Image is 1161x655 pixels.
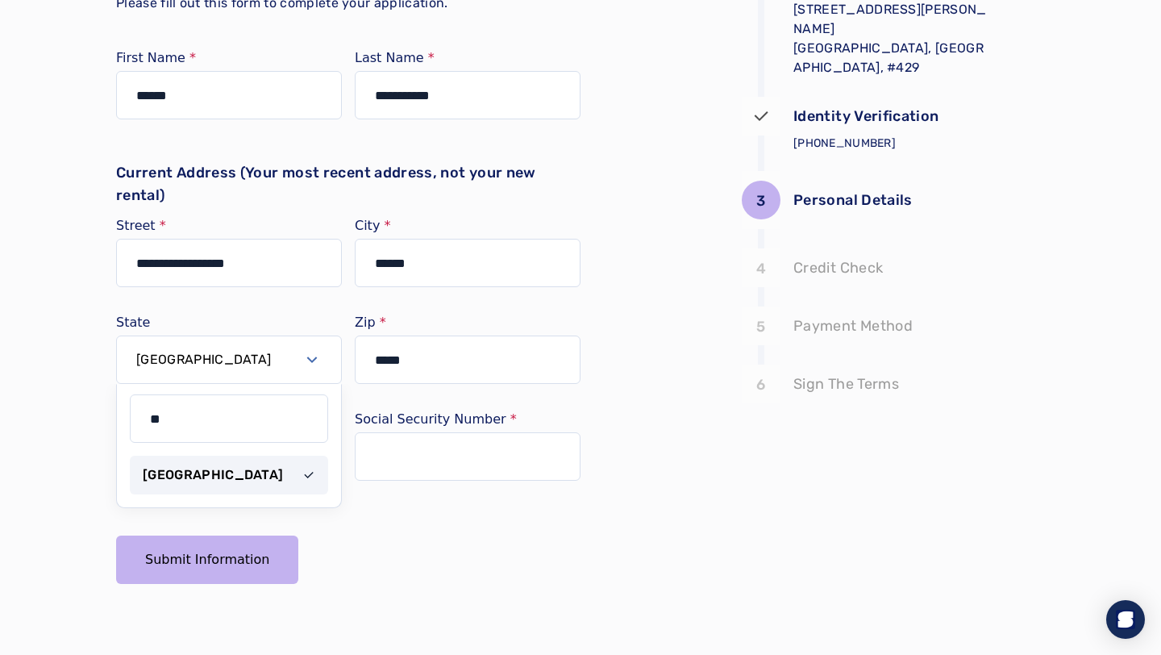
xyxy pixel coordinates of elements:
[130,453,328,498] div: Suggestions
[793,315,913,337] p: Payment Method
[793,2,987,94] span: [STREET_ADDRESS][PERSON_NAME] [GEOGRAPHIC_DATA], [GEOGRAPHIC_DATA], #429 [DATE] - [DATE]
[136,350,271,369] label: [GEOGRAPHIC_DATA]
[116,316,342,329] label: State
[793,257,883,279] p: Credit Check
[793,136,896,150] span: [PHONE_NUMBER]
[756,315,765,338] p: 5
[793,105,939,127] p: Identity Verification
[116,219,342,232] label: Street
[143,465,283,485] span: [GEOGRAPHIC_DATA]
[355,316,580,329] label: Zip
[116,161,580,207] p: Current Address (Your most recent address, not your new rental)
[756,373,765,396] p: 6
[756,190,765,212] p: 3
[1106,600,1145,639] div: Open Intercom Messenger
[355,219,580,232] label: City
[116,536,298,584] button: Submit Information
[756,257,766,280] p: 4
[793,189,913,211] p: Personal Details
[116,52,342,65] label: First Name
[116,336,342,384] button: Select open
[355,413,580,426] label: Social Security Number
[793,373,899,395] p: Sign The Terms
[355,52,580,65] label: Last Name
